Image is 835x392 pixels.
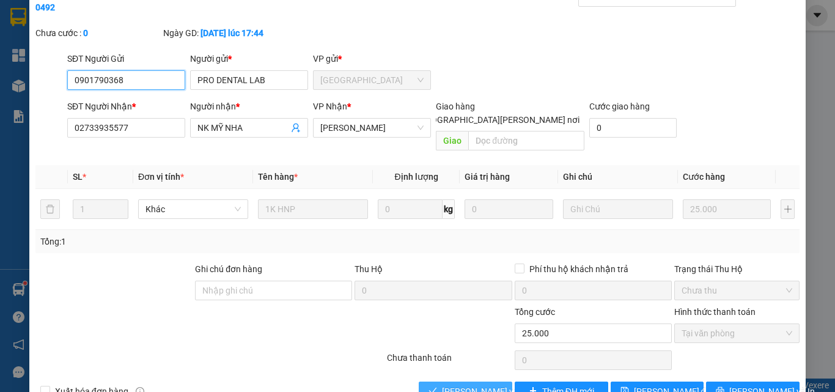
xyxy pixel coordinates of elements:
div: SĐT Người Nhận [67,100,185,113]
span: kg [443,199,455,219]
span: Phí thu hộ khách nhận trả [524,262,633,276]
input: Ghi chú đơn hàng [195,281,352,300]
input: Ghi Chú [563,199,673,219]
div: Người gửi [190,52,308,65]
span: [GEOGRAPHIC_DATA][PERSON_NAME] nơi [413,113,584,127]
span: Cao Tốc [320,119,424,137]
div: SĐT Người Gửi [67,52,185,65]
div: Người nhận [190,100,308,113]
input: Dọc đường [468,131,584,150]
span: SL [73,172,83,182]
span: Tổng cước [515,307,555,317]
input: 0 [683,199,771,219]
span: Tại văn phòng [682,324,792,342]
div: Tổng: 1 [40,235,323,248]
span: Giao [436,131,468,150]
label: Cước giao hàng [589,102,650,111]
span: VP Nhận [313,102,347,111]
input: Cước giao hàng [589,118,677,138]
div: Chưa thanh toán [386,351,513,372]
span: Định lượng [394,172,438,182]
span: Chưa thu [682,281,792,300]
button: plus [781,199,795,219]
span: Thu Hộ [355,264,383,274]
span: Khác [145,200,241,218]
button: delete [40,199,60,219]
label: Hình thức thanh toán [674,307,756,317]
b: 0 [83,28,88,38]
b: [DATE] lúc 17:44 [200,28,263,38]
span: Đơn vị tính [138,172,184,182]
label: Ghi chú đơn hàng [195,264,262,274]
input: VD: Bàn, Ghế [258,199,368,219]
span: Sài Gòn [320,71,424,89]
span: Cước hàng [683,172,725,182]
div: Ngày GD: [163,26,289,40]
span: Giá trị hàng [465,172,510,182]
span: Giao hàng [436,102,475,111]
div: VP gửi [313,52,431,65]
div: Chưa cước : [35,26,161,40]
span: user-add [291,123,301,133]
div: Trạng thái Thu Hộ [674,262,800,276]
input: 0 [465,199,553,219]
th: Ghi chú [558,165,678,189]
span: Tên hàng [258,172,298,182]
